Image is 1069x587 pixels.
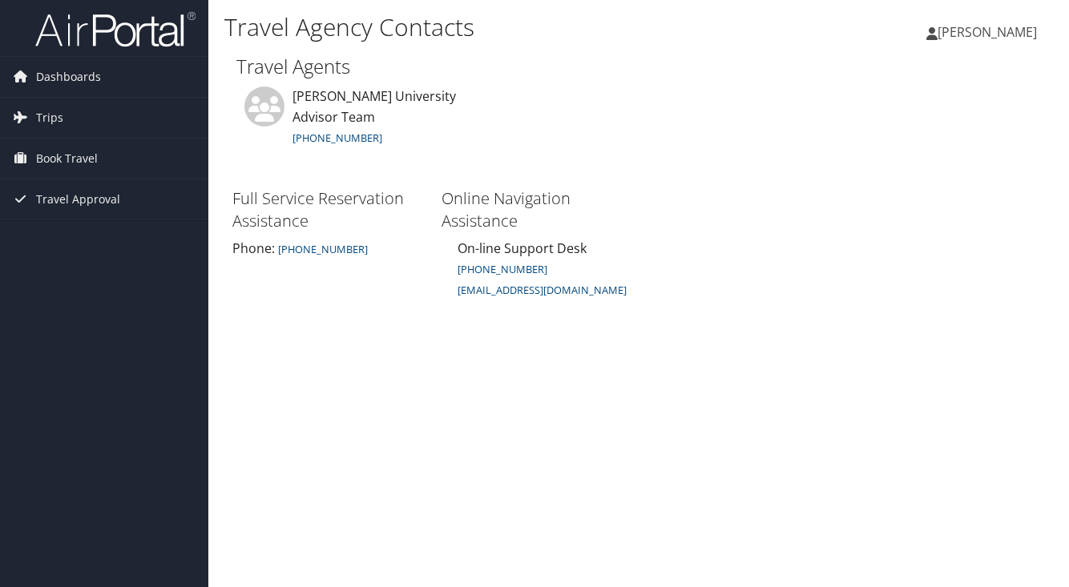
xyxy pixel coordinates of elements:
span: On-line Support Desk [458,239,587,257]
a: [PHONE_NUMBER] [458,262,547,276]
span: Trips [36,98,63,138]
a: [EMAIL_ADDRESS][DOMAIN_NAME] [458,280,627,298]
span: Dashboards [36,57,101,97]
a: [PHONE_NUMBER] [292,131,382,145]
h2: Travel Agents [236,53,1041,80]
h1: Travel Agency Contacts [224,10,777,44]
small: [EMAIL_ADDRESS][DOMAIN_NAME] [458,283,627,297]
span: [PERSON_NAME] University Advisor Team [292,87,456,126]
h3: Online Navigation Assistance [442,187,635,232]
div: Phone: [232,239,426,258]
a: [PHONE_NUMBER] [275,239,368,257]
span: Book Travel [36,139,98,179]
img: airportal-logo.png [35,10,196,48]
span: [PERSON_NAME] [938,23,1037,41]
span: Travel Approval [36,179,120,219]
a: [PERSON_NAME] [926,8,1053,56]
h3: Full Service Reservation Assistance [232,187,426,232]
small: [PHONE_NUMBER] [278,242,368,256]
